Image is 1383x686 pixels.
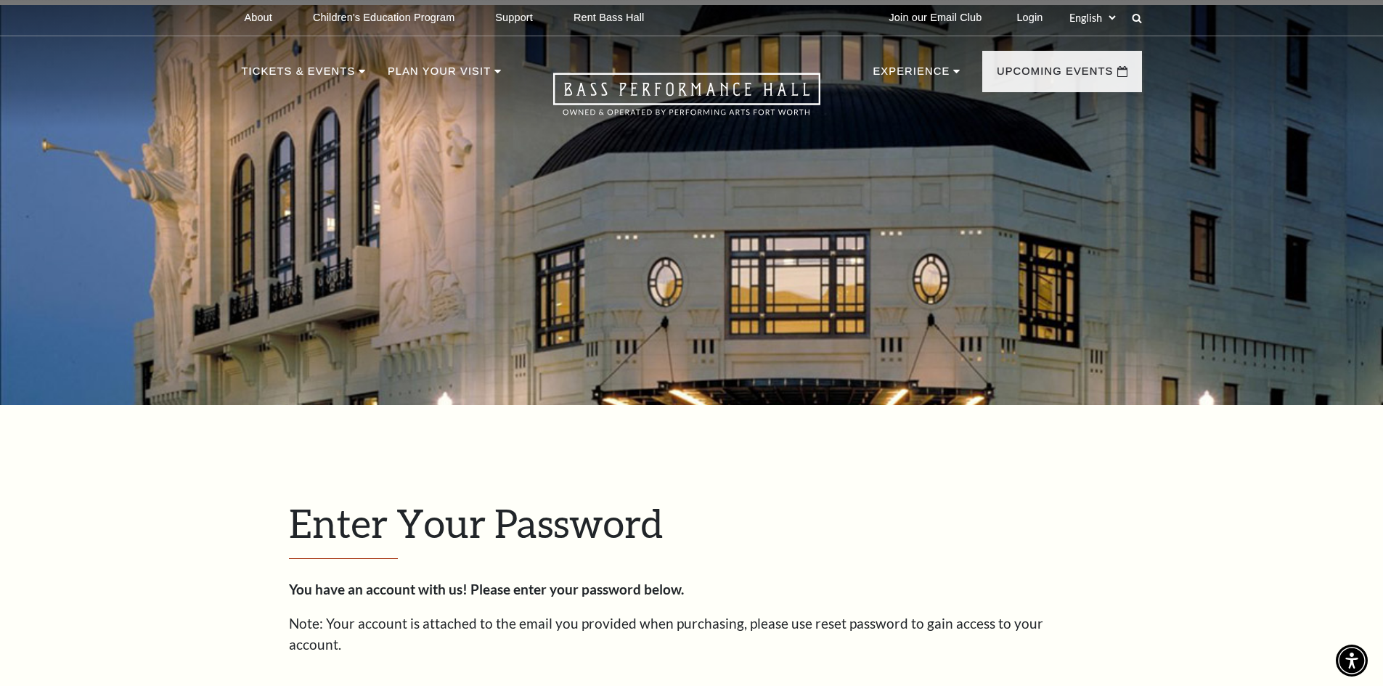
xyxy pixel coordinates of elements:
[997,62,1114,89] p: Upcoming Events
[873,62,950,89] p: Experience
[289,581,468,597] strong: You have an account with us!
[470,581,684,597] strong: Please enter your password below.
[313,12,454,24] p: Children's Education Program
[242,62,356,89] p: Tickets & Events
[245,12,272,24] p: About
[574,12,645,24] p: Rent Bass Hall
[1066,11,1118,25] select: Select:
[388,62,491,89] p: Plan Your Visit
[289,613,1095,655] p: Note: Your account is attached to the email you provided when purchasing, please use reset passwo...
[495,12,533,24] p: Support
[1336,645,1368,677] div: Accessibility Menu
[289,499,663,546] span: Enter Your Password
